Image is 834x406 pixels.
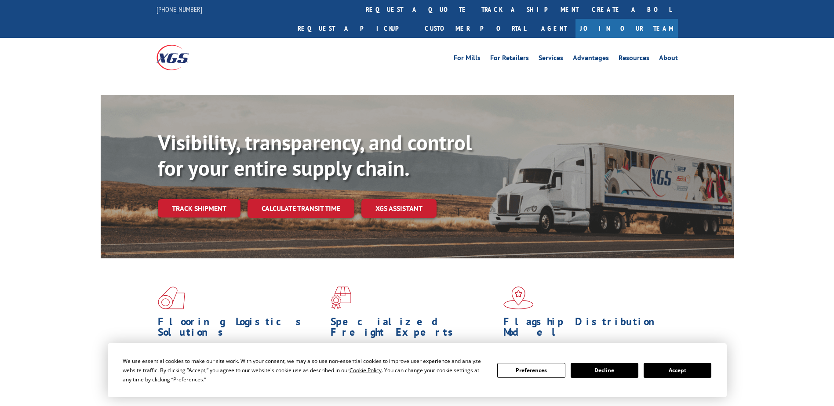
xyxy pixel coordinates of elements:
[173,376,203,383] span: Preferences
[503,286,534,309] img: xgs-icon-flagship-distribution-model-red
[158,286,185,309] img: xgs-icon-total-supply-chain-intelligence-red
[361,199,437,218] a: XGS ASSISTANT
[575,19,678,38] a: Join Our Team
[350,366,382,374] span: Cookie Policy
[532,19,575,38] a: Agent
[497,363,565,378] button: Preferences
[503,316,670,342] h1: Flagship Distribution Model
[158,199,240,217] a: Track shipment
[454,54,481,64] a: For Mills
[331,286,351,309] img: xgs-icon-focused-on-flooring-red
[123,356,487,384] div: We use essential cookies to make our site work. With your consent, we may also use non-essential ...
[291,19,418,38] a: Request a pickup
[573,54,609,64] a: Advantages
[158,316,324,342] h1: Flooring Logistics Solutions
[418,19,532,38] a: Customer Portal
[659,54,678,64] a: About
[157,5,202,14] a: [PHONE_NUMBER]
[571,363,638,378] button: Decline
[503,342,665,362] span: Our agile distribution network gives you nationwide inventory management on demand.
[644,363,711,378] button: Accept
[490,54,529,64] a: For Retailers
[331,342,497,381] p: From 123 overlength loads to delicate cargo, our experienced staff knows the best way to move you...
[619,54,649,64] a: Resources
[158,129,472,181] b: Visibility, transparency, and control for your entire supply chain.
[108,343,727,397] div: Cookie Consent Prompt
[158,342,324,373] span: As an industry carrier of choice, XGS has brought innovation and dedication to flooring logistics...
[331,316,497,342] h1: Specialized Freight Experts
[248,199,354,218] a: Calculate transit time
[539,54,563,64] a: Services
